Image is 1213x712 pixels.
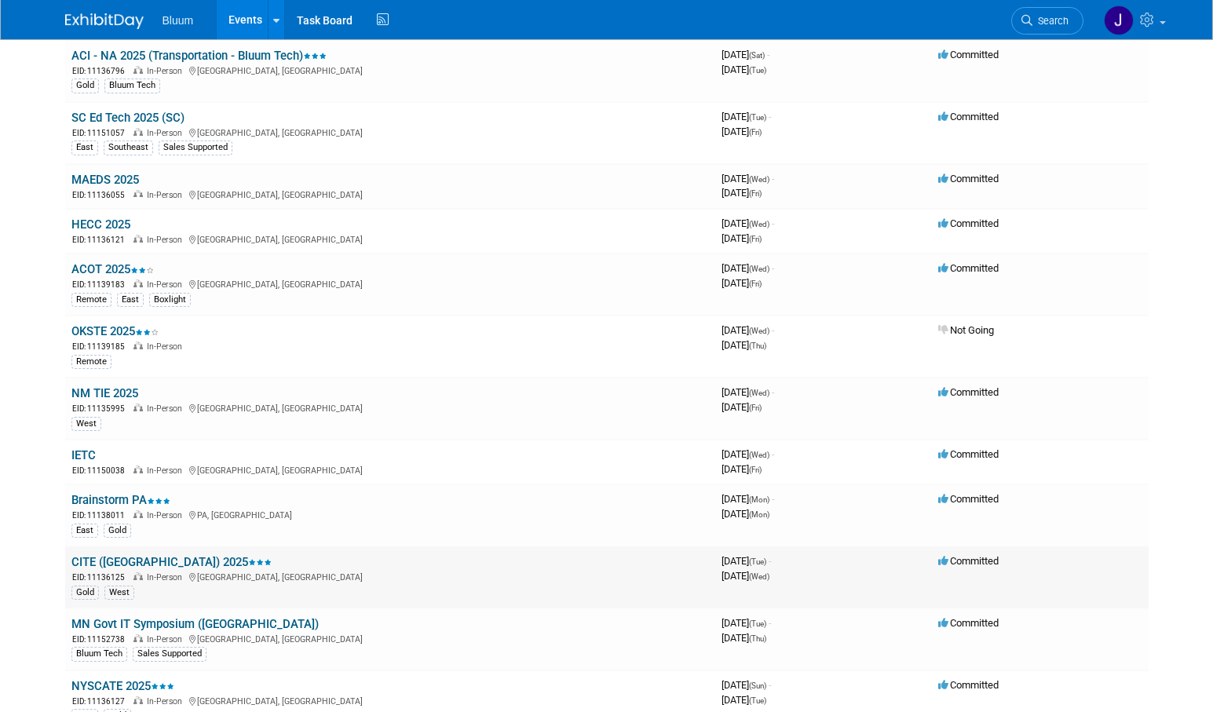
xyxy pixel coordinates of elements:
[938,173,999,184] span: Committed
[133,235,143,243] img: In-Person Event
[72,404,131,413] span: EID: 11135995
[71,173,139,187] a: MAEDS 2025
[938,111,999,122] span: Committed
[749,341,766,350] span: (Thu)
[749,235,762,243] span: (Fri)
[722,173,774,184] span: [DATE]
[749,634,766,643] span: (Thu)
[133,510,143,518] img: In-Person Event
[722,555,771,567] span: [DATE]
[722,277,762,289] span: [DATE]
[938,555,999,567] span: Committed
[71,647,127,661] div: Bluum Tech
[749,113,766,122] span: (Tue)
[65,13,144,29] img: ExhibitDay
[133,696,143,704] img: In-Person Event
[71,232,709,246] div: [GEOGRAPHIC_DATA], [GEOGRAPHIC_DATA]
[749,619,766,628] span: (Tue)
[133,190,143,198] img: In-Person Event
[722,632,766,644] span: [DATE]
[722,617,771,629] span: [DATE]
[749,51,765,60] span: (Sat)
[769,617,771,629] span: -
[133,634,143,642] img: In-Person Event
[772,324,774,336] span: -
[71,217,130,232] a: HECC 2025
[749,466,762,474] span: (Fri)
[71,493,170,507] a: Brainstorm PA
[71,632,709,645] div: [GEOGRAPHIC_DATA], [GEOGRAPHIC_DATA]
[71,508,709,521] div: PA, [GEOGRAPHIC_DATA]
[749,495,769,504] span: (Mon)
[722,324,774,336] span: [DATE]
[147,235,187,245] span: In-Person
[133,572,143,580] img: In-Person Event
[71,679,174,693] a: NYSCATE 2025
[72,635,131,644] span: EID: 11152738
[133,128,143,136] img: In-Person Event
[938,262,999,274] span: Committed
[938,448,999,460] span: Committed
[722,111,771,122] span: [DATE]
[71,141,98,155] div: East
[71,463,709,476] div: [GEOGRAPHIC_DATA], [GEOGRAPHIC_DATA]
[749,696,766,705] span: (Tue)
[149,293,191,307] div: Boxlight
[71,386,138,400] a: NM TIE 2025
[71,555,272,569] a: CITE ([GEOGRAPHIC_DATA]) 2025
[147,128,187,138] span: In-Person
[72,129,131,137] span: EID: 11151057
[749,279,762,288] span: (Fri)
[769,679,771,691] span: -
[749,557,766,566] span: (Tue)
[722,694,766,706] span: [DATE]
[147,66,187,76] span: In-Person
[1032,15,1069,27] span: Search
[133,279,143,287] img: In-Person Event
[938,386,999,398] span: Committed
[722,401,762,413] span: [DATE]
[147,634,187,644] span: In-Person
[72,511,131,520] span: EID: 11138011
[104,524,131,538] div: Gold
[72,342,131,351] span: EID: 11139185
[71,586,99,600] div: Gold
[71,355,111,369] div: Remote
[938,493,999,505] span: Committed
[71,617,319,631] a: MN Govt IT Symposium ([GEOGRAPHIC_DATA])
[1104,5,1134,35] img: Jason Holschuh
[104,79,160,93] div: Bluum Tech
[133,66,143,74] img: In-Person Event
[722,508,769,520] span: [DATE]
[749,510,769,519] span: (Mon)
[72,466,131,475] span: EID: 11150038
[133,403,143,411] img: In-Person Event
[749,327,769,335] span: (Wed)
[71,262,154,276] a: ACOT 2025
[722,493,774,505] span: [DATE]
[71,293,111,307] div: Remote
[772,217,774,229] span: -
[938,679,999,691] span: Committed
[722,386,774,398] span: [DATE]
[71,417,101,431] div: West
[938,324,994,336] span: Not Going
[71,188,709,201] div: [GEOGRAPHIC_DATA], [GEOGRAPHIC_DATA]
[749,572,769,581] span: (Wed)
[1011,7,1083,35] a: Search
[722,339,766,351] span: [DATE]
[163,14,194,27] span: Bluum
[71,324,159,338] a: OKSTE 2025
[71,111,185,125] a: SC Ed Tech 2025 (SC)
[71,277,709,290] div: [GEOGRAPHIC_DATA], [GEOGRAPHIC_DATA]
[104,141,153,155] div: Southeast
[938,49,999,60] span: Committed
[147,403,187,414] span: In-Person
[147,696,187,707] span: In-Person
[769,555,771,567] span: -
[938,617,999,629] span: Committed
[722,570,769,582] span: [DATE]
[72,697,131,706] span: EID: 11136127
[117,293,144,307] div: East
[147,572,187,582] span: In-Person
